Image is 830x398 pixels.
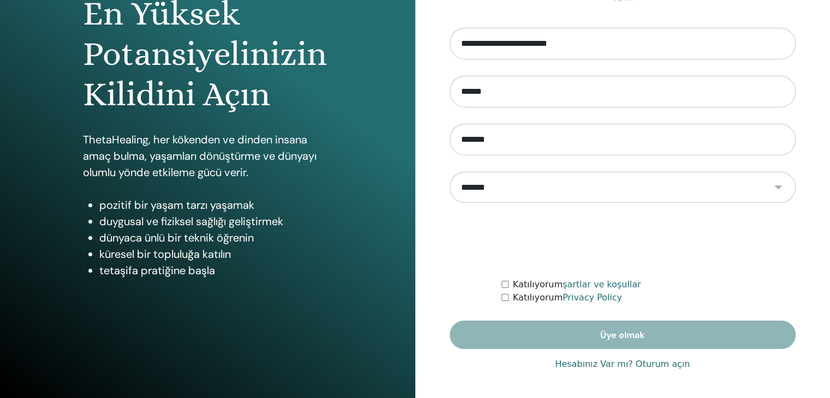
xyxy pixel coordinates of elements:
[99,230,332,246] li: dünyaca ünlü bir teknik öğrenin
[555,358,690,371] a: Hesabınız Var mı? Oturum açın
[99,262,332,279] li: tetaşifa pratiğine başla
[99,213,332,230] li: duygusal ve fiziksel sağlığı geliştirmek
[83,131,332,180] p: ThetaHealing, her kökenden ve dinden insana amaç bulma, yaşamları dönüştürme ve dünyayı olumlu yö...
[513,278,641,291] label: Katılıyorum
[513,291,622,304] label: Katılıyorum
[563,292,622,303] a: Privacy Policy
[540,219,706,262] iframe: reCAPTCHA
[99,197,332,213] li: pozitif bir yaşam tarzı yaşamak
[99,246,332,262] li: küresel bir topluluğa katılın
[563,279,641,290] a: şartlar ve koşullar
